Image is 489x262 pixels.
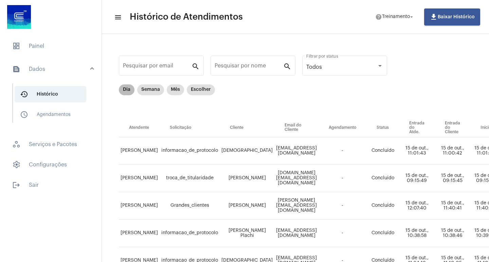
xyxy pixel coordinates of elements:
td: [EMAIL_ADDRESS][DOMAIN_NAME] [274,137,319,165]
mat-icon: file_download [430,13,438,21]
th: Atendente [119,118,160,137]
th: Agendamento [319,118,366,137]
span: Baixar Histórico [430,15,475,19]
td: [PERSON_NAME] [220,165,274,192]
span: Todos [306,64,322,70]
span: sidenav icon [12,140,20,148]
span: Configurações [7,157,95,173]
td: [EMAIL_ADDRESS][DOMAIN_NAME] [274,220,319,247]
td: 15 de out., 11:00:42 [435,137,470,165]
td: [PERSON_NAME] [119,220,160,247]
mat-icon: sidenav icon [20,110,28,119]
td: - [319,137,366,165]
mat-icon: sidenav icon [114,13,121,21]
input: Pesquisar por email [123,64,192,70]
td: [PERSON_NAME] [220,192,274,220]
mat-chip: Mês [167,84,184,95]
mat-icon: search [283,62,291,70]
mat-icon: sidenav icon [12,65,20,73]
span: ⁠Grandes_clientes [170,203,209,208]
th: Status [366,118,399,137]
span: informacao_de_protocolo [161,230,218,235]
span: Histórico [15,86,86,102]
mat-icon: help [375,14,382,20]
span: Sair [7,177,95,193]
span: Histórico de Atendimentos [130,12,243,22]
mat-icon: sidenav icon [20,90,28,98]
mat-expansion-panel-header: sidenav iconDados [4,58,102,80]
mat-chip: Semana [137,84,164,95]
td: 15 de out., 10:38:46 [435,220,470,247]
span: Painel [7,38,95,54]
td: Concluído [366,165,399,192]
td: 15 de out., 12:07:40 [399,192,435,220]
td: [PERSON_NAME][EMAIL_ADDRESS][DOMAIN_NAME] [274,192,319,220]
td: - [319,165,366,192]
button: Treinamento [371,10,419,24]
button: Baixar Histórico [424,8,480,25]
th: Entrada do Cliente [435,118,470,137]
span: Serviços e Pacotes [7,136,95,153]
td: 15 de out., 09:15:49 [399,165,435,192]
span: informacao_de_protocolo [161,148,218,153]
th: Solicitação [160,118,220,137]
th: Entrada do Atde. [399,118,435,137]
td: [PERSON_NAME] [119,192,160,220]
td: - [319,220,366,247]
td: [DEMOGRAPHIC_DATA] [220,137,274,165]
mat-icon: sidenav icon [12,181,20,189]
td: [PERSON_NAME] [119,165,160,192]
span: sidenav icon [12,42,20,50]
span: sidenav icon [12,161,20,169]
mat-panel-title: Dados [12,65,91,73]
td: 15 de out., 11:40:41 [435,192,470,220]
td: [DOMAIN_NAME][EMAIL_ADDRESS][DOMAIN_NAME] [274,165,319,192]
td: 15 de out., 10:38:58 [399,220,435,247]
span: troca_de_titularidade [166,176,214,180]
mat-icon: arrow_drop_down [409,14,415,20]
td: Concluído [366,220,399,247]
span: Agendamentos [15,106,86,123]
mat-chip: Escolher [187,84,215,95]
td: [PERSON_NAME] [119,137,160,165]
input: Pesquisar por nome [215,64,283,70]
td: - [319,192,366,220]
td: Concluído [366,192,399,220]
td: 15 de out., 11:01:43 [399,137,435,165]
td: Concluído [366,137,399,165]
mat-chip: Dia [119,84,134,95]
th: Cliente [220,118,274,137]
mat-icon: search [192,62,200,70]
th: Email do Cliente [274,118,319,137]
div: sidenav iconDados [4,80,102,132]
td: 15 de out., 09:15:45 [435,165,470,192]
td: [PERSON_NAME] Plachi [220,220,274,247]
span: Treinamento [382,15,410,19]
img: d4669ae0-8c07-2337-4f67-34b0df7f5ae4.jpeg [5,3,33,31]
